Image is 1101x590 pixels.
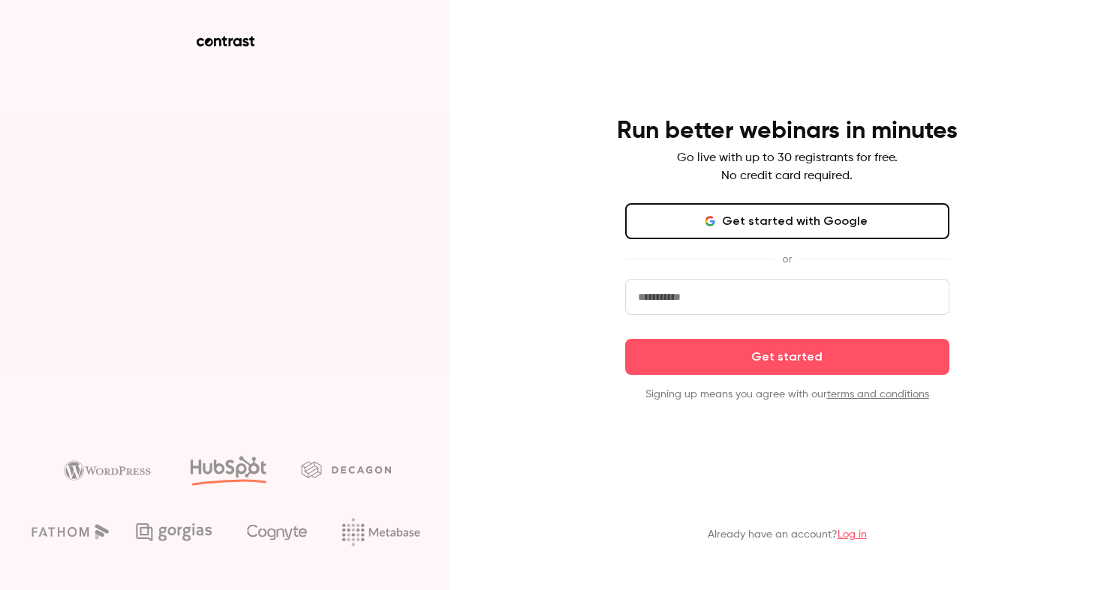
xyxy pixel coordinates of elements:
[708,527,867,542] p: Already have an account?
[677,149,898,185] p: Go live with up to 30 registrants for free. No credit card required.
[838,529,867,540] a: Log in
[617,116,958,146] h4: Run better webinars in minutes
[625,339,949,375] button: Get started
[775,251,799,267] span: or
[625,203,949,239] button: Get started with Google
[827,389,929,400] a: terms and conditions
[301,461,391,478] img: decagon
[625,387,949,402] p: Signing up means you agree with our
